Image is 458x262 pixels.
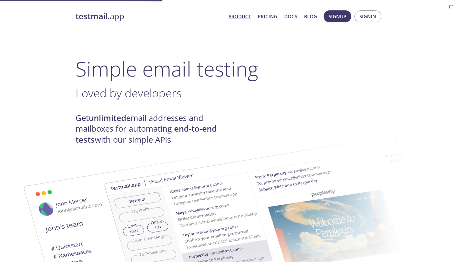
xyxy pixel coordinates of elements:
a: Product [229,12,251,20]
a: Docs [284,12,297,20]
h1: Simple email testing [76,57,383,81]
span: Signin [359,12,376,20]
span: Loved by developers [76,85,182,101]
span: Signup [329,12,346,20]
h4: Get email addresses and mailboxes for automating with our simple APIs [76,113,229,145]
button: Signup [324,10,351,22]
a: Pricing [258,12,277,20]
a: testmail.app [76,11,223,22]
strong: unlimited [89,112,126,123]
strong: end-to-end tests [76,123,217,145]
a: Blog [304,12,317,20]
button: Signin [354,10,381,22]
strong: testmail [76,11,108,22]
